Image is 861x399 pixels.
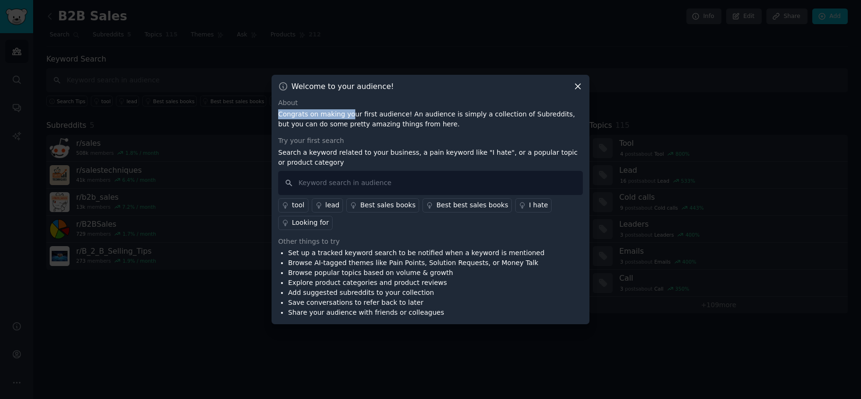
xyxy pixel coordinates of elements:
a: Looking for [278,216,333,230]
h3: Welcome to your audience! [291,81,394,91]
div: Looking for [292,218,329,228]
div: I hate [529,200,548,210]
div: Best sales books [360,200,415,210]
input: Keyword search in audience [278,171,583,195]
div: Best best sales books [436,200,508,210]
p: Search a keyword related to your business, a pain keyword like "I hate", or a popular topic or pr... [278,148,583,168]
li: Save conversations to refer back to later [288,298,545,308]
a: Best sales books [346,198,419,213]
a: I hate [515,198,552,213]
div: About [278,98,583,108]
div: lead [325,200,340,210]
div: tool [292,200,305,210]
li: Browse popular topics based on volume & growth [288,268,545,278]
div: Try your first search [278,136,583,146]
a: tool [278,198,308,213]
a: Best best sales books [422,198,512,213]
li: Browse AI-tagged themes like Pain Points, Solution Requests, or Money Talk [288,258,545,268]
a: lead [312,198,343,213]
li: Share your audience with friends or colleagues [288,308,545,318]
div: Other things to try [278,237,583,247]
li: Add suggested subreddits to your collection [288,288,545,298]
li: Explore product categories and product reviews [288,278,545,288]
li: Set up a tracked keyword search to be notified when a keyword is mentioned [288,248,545,258]
p: Congrats on making your first audience! An audience is simply a collection of Subreddits, but you... [278,109,583,129]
